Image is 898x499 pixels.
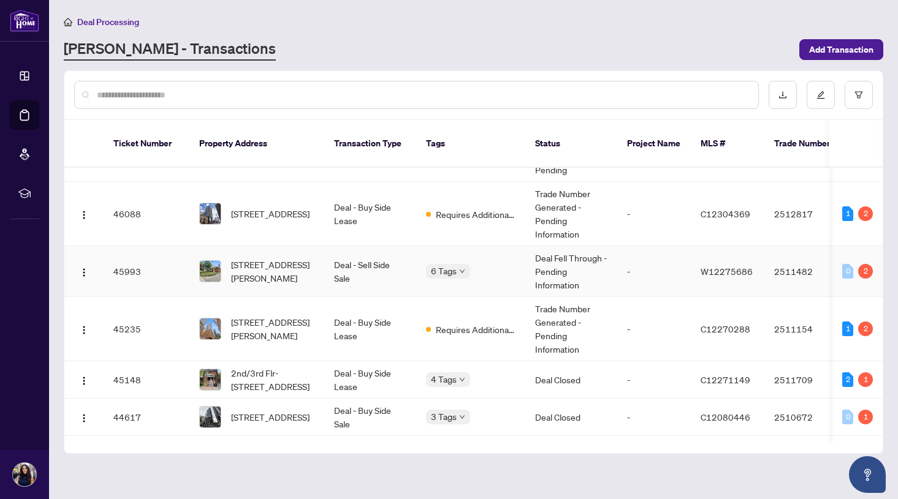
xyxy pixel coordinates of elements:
[617,436,691,473] td: -
[324,120,416,168] th: Transaction Type
[764,436,850,473] td: 2510827
[525,182,617,246] td: Trade Number Generated - Pending Information
[189,120,324,168] th: Property Address
[64,39,276,61] a: [PERSON_NAME] - Transactions
[459,377,465,383] span: down
[200,407,221,427] img: thumbnail-img
[617,297,691,361] td: -
[431,410,457,424] span: 3 Tags
[858,264,873,279] div: 2
[842,321,853,336] div: 1
[416,120,525,168] th: Tags
[701,374,750,385] span: C12271149
[231,410,310,424] span: [STREET_ADDRESS]
[13,463,36,486] img: Profile Icon
[231,366,314,393] span: 2nd/3rd Flr-[STREET_ADDRESS]
[74,204,94,223] button: Logo
[842,264,853,279] div: 0
[64,18,72,26] span: home
[764,120,850,168] th: Trade Number
[436,208,516,221] span: Requires Additional Docs
[691,120,764,168] th: MLS #
[324,399,416,436] td: Deal - Buy Side Sale
[842,206,853,221] div: 1
[324,182,416,246] td: Deal - Buy Side Lease
[858,410,873,424] div: 1
[849,456,886,493] button: Open asap
[617,120,691,168] th: Project Name
[324,297,416,361] td: Deal - Buy Side Lease
[104,120,189,168] th: Ticket Number
[324,246,416,297] td: Deal - Sell Side Sale
[104,361,189,399] td: 45148
[104,399,189,436] td: 44617
[459,414,465,420] span: down
[79,268,89,277] img: Logo
[104,436,189,473] td: 43384
[778,91,787,99] span: download
[459,268,465,274] span: down
[436,323,516,336] span: Requires Additional Docs
[200,203,221,224] img: thumbnail-img
[431,264,457,278] span: 6 Tags
[858,321,873,336] div: 2
[858,206,873,221] div: 2
[701,266,753,277] span: W12275686
[324,361,416,399] td: Deal - Buy Side Lease
[617,361,691,399] td: -
[231,258,314,285] span: [STREET_ADDRESS][PERSON_NAME]
[74,370,94,389] button: Logo
[10,9,39,32] img: logo
[816,91,825,99] span: edit
[79,210,89,220] img: Logo
[617,182,691,246] td: -
[854,91,863,99] span: filter
[525,120,617,168] th: Status
[764,182,850,246] td: 2512817
[231,315,314,342] span: [STREET_ADDRESS][PERSON_NAME]
[525,399,617,436] td: Deal Closed
[431,372,457,386] span: 4 Tags
[525,361,617,399] td: Deal Closed
[764,297,850,361] td: 2511154
[74,261,94,281] button: Logo
[809,40,873,59] span: Add Transaction
[200,369,221,390] img: thumbnail-img
[324,436,416,473] td: Deal - Buy Side Lease
[74,319,94,339] button: Logo
[769,81,797,109] button: download
[764,399,850,436] td: 2510672
[77,17,139,28] span: Deal Processing
[764,361,850,399] td: 2511709
[764,246,850,297] td: 2511482
[104,182,189,246] td: 46088
[842,410,853,424] div: 0
[807,81,835,109] button: edit
[104,246,189,297] td: 45993
[617,399,691,436] td: -
[79,376,89,386] img: Logo
[617,246,691,297] td: -
[842,372,853,387] div: 2
[701,411,750,422] span: C12080446
[200,261,221,282] img: thumbnail-img
[525,297,617,361] td: Trade Number Generated - Pending Information
[701,208,750,219] span: C12304369
[104,297,189,361] td: 45235
[200,318,221,339] img: thumbnail-img
[525,246,617,297] td: Deal Fell Through - Pending Information
[231,207,310,220] span: [STREET_ADDRESS]
[525,436,617,473] td: Deal Closed
[79,325,89,335] img: Logo
[799,39,883,60] button: Add Transaction
[858,372,873,387] div: 1
[79,413,89,423] img: Logo
[845,81,873,109] button: filter
[701,323,750,334] span: C12270288
[74,407,94,427] button: Logo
